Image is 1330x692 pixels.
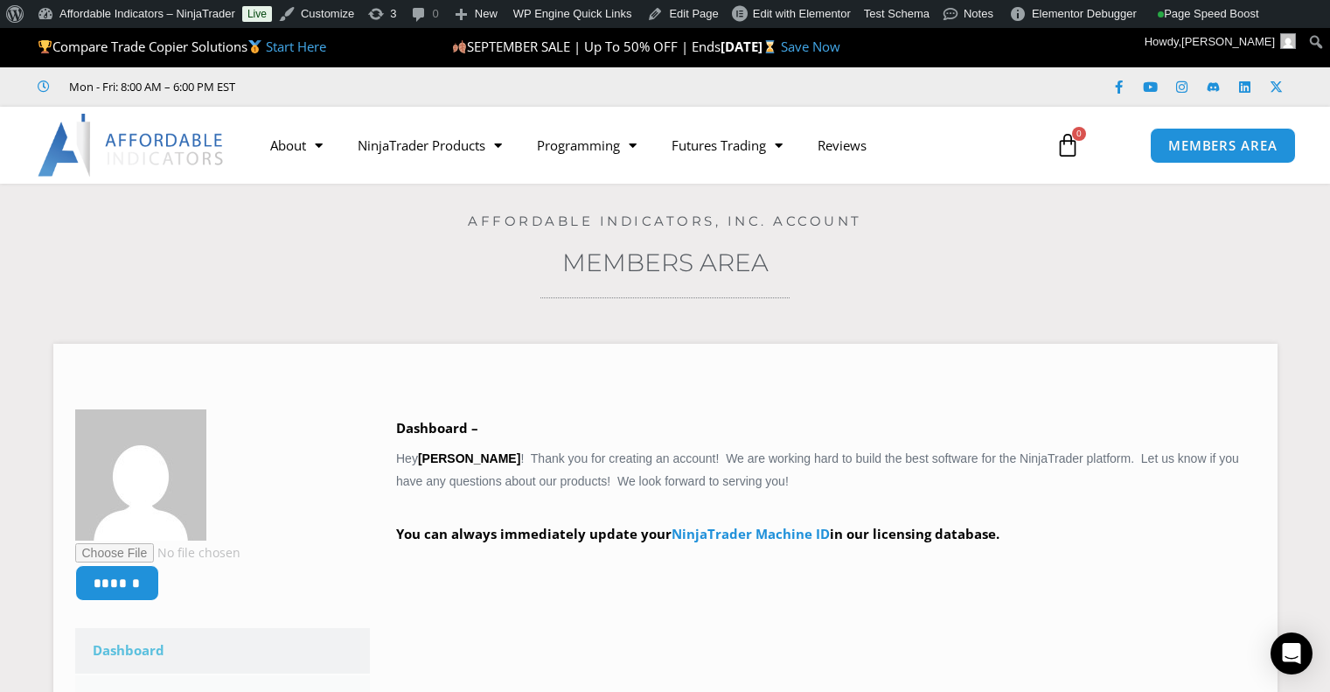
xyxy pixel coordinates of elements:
iframe: Customer reviews powered by Trustpilot [260,78,522,95]
a: NinjaTrader Products [340,125,519,165]
img: 🏆 [38,40,52,53]
a: NinjaTrader Machine ID [672,525,830,542]
a: Futures Trading [654,125,800,165]
span: Mon - Fri: 8:00 AM – 6:00 PM EST [65,76,235,97]
a: Dashboard [75,628,371,674]
a: Save Now [781,38,840,55]
nav: Menu [253,125,1038,165]
span: MEMBERS AREA [1168,139,1278,152]
a: Members Area [562,248,769,277]
a: About [253,125,340,165]
a: 0 [1029,120,1106,171]
a: Live [242,6,272,22]
strong: [DATE] [721,38,781,55]
div: Open Intercom Messenger [1271,633,1313,675]
a: Reviews [800,125,884,165]
a: MEMBERS AREA [1150,128,1296,164]
span: Edit with Elementor [753,7,851,20]
img: 🥇 [248,40,261,53]
img: 🍂 [453,40,466,53]
a: Howdy, [1139,28,1303,56]
a: Start Here [266,38,326,55]
a: Affordable Indicators, Inc. Account [468,213,862,229]
strong: You can always immediately update your in our licensing database. [396,525,999,542]
span: SEPTEMBER SALE | Up To 50% OFF | Ends [452,38,721,55]
div: Hey ! Thank you for creating an account! We are working hard to build the best software for the N... [396,416,1256,571]
img: LogoAI | Affordable Indicators – NinjaTrader [38,114,226,177]
b: Dashboard – [396,419,478,437]
img: 83961ee70edc86d96254b98d11301f0a4f1435bd8fc34dcaa6bdd6a6e89a3844 [75,409,206,541]
img: ⌛ [763,40,776,53]
span: [PERSON_NAME] [1181,35,1275,48]
strong: [PERSON_NAME] [418,451,520,465]
span: 0 [1072,127,1086,141]
a: Programming [519,125,654,165]
span: Compare Trade Copier Solutions [38,38,326,55]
